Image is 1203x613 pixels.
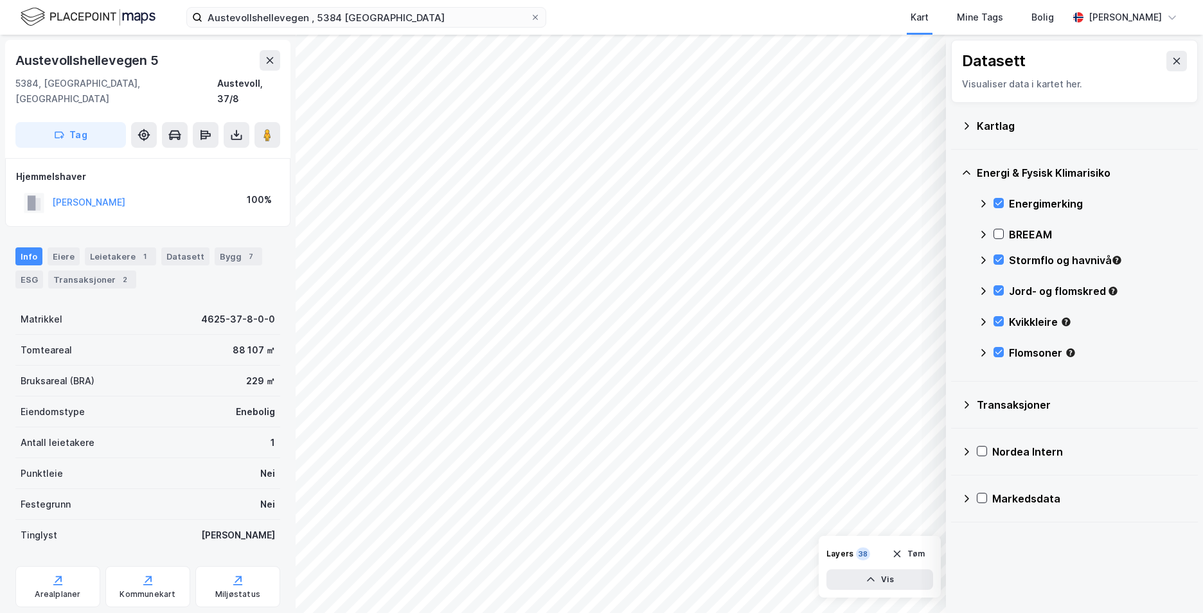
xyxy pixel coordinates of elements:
[1009,345,1188,360] div: Flomsoner
[246,373,275,389] div: 229 ㎡
[15,122,126,148] button: Tag
[1009,314,1188,330] div: Kvikkleire
[244,250,257,263] div: 7
[977,118,1188,134] div: Kartlag
[992,444,1188,459] div: Nordea Intern
[1107,285,1119,297] div: Tooltip anchor
[977,165,1188,181] div: Energi & Fysisk Klimarisiko
[1089,10,1162,25] div: [PERSON_NAME]
[1009,196,1188,211] div: Energimerking
[826,569,933,590] button: Vis
[48,247,80,265] div: Eiere
[21,312,62,327] div: Matrikkel
[856,547,870,560] div: 38
[977,397,1188,413] div: Transaksjoner
[1111,254,1123,266] div: Tooltip anchor
[21,497,71,512] div: Festegrunn
[1139,551,1203,613] iframe: Chat Widget
[260,466,275,481] div: Nei
[21,466,63,481] div: Punktleie
[15,50,161,71] div: Austevollshellevegen 5
[1065,347,1076,359] div: Tooltip anchor
[21,404,85,420] div: Eiendomstype
[271,435,275,450] div: 1
[260,497,275,512] div: Nei
[201,312,275,327] div: 4625-37-8-0-0
[16,169,280,184] div: Hjemmelshaver
[21,373,94,389] div: Bruksareal (BRA)
[21,6,156,28] img: logo.f888ab2527a4732fd821a326f86c7f29.svg
[1009,283,1188,299] div: Jord- og flomskred
[957,10,1003,25] div: Mine Tags
[1009,227,1188,242] div: BREEAM
[21,528,57,543] div: Tinglyst
[15,247,42,265] div: Info
[48,271,136,289] div: Transaksjoner
[202,8,530,27] input: Søk på adresse, matrikkel, gårdeiere, leietakere eller personer
[236,404,275,420] div: Enebolig
[138,250,151,263] div: 1
[1060,316,1072,328] div: Tooltip anchor
[962,76,1187,92] div: Visualiser data i kartet her.
[247,192,272,208] div: 100%
[201,528,275,543] div: [PERSON_NAME]
[118,273,131,286] div: 2
[884,544,933,564] button: Tøm
[21,342,72,358] div: Tomteareal
[15,76,217,107] div: 5384, [GEOGRAPHIC_DATA], [GEOGRAPHIC_DATA]
[21,435,94,450] div: Antall leietakere
[1031,10,1054,25] div: Bolig
[217,76,280,107] div: Austevoll, 37/8
[85,247,156,265] div: Leietakere
[233,342,275,358] div: 88 107 ㎡
[161,247,209,265] div: Datasett
[215,589,260,600] div: Miljøstatus
[120,589,175,600] div: Kommunekart
[992,491,1188,506] div: Markedsdata
[826,549,853,559] div: Layers
[1009,253,1188,268] div: Stormflo og havnivå
[215,247,262,265] div: Bygg
[962,51,1026,71] div: Datasett
[35,589,80,600] div: Arealplaner
[15,271,43,289] div: ESG
[911,10,929,25] div: Kart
